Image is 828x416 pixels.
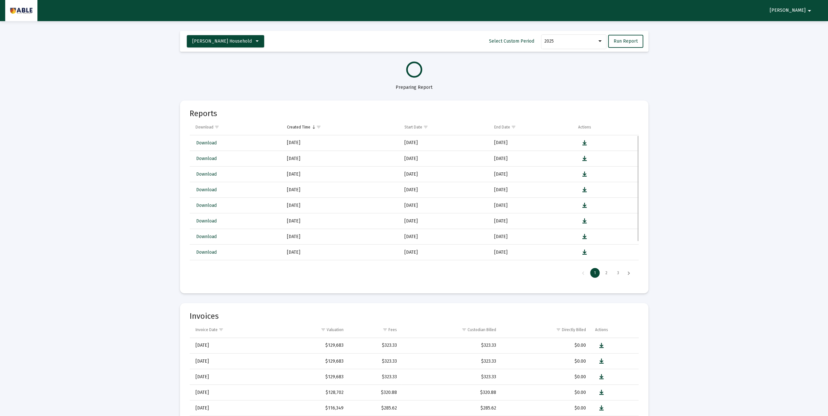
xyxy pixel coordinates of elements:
span: Download [196,234,217,239]
div: Directly Billed [562,327,586,332]
td: [DATE] [490,198,574,213]
div: [DATE] [196,374,271,380]
td: $323.33 [401,338,500,354]
span: Show filter options for column 'Fees' [382,327,387,332]
td: Column Valuation [276,322,348,338]
div: Previous Page [578,268,589,278]
div: Download [196,125,213,130]
td: Column Fees [348,322,401,338]
td: $323.33 [401,354,500,369]
td: $0.00 [501,354,590,369]
div: Page 2 [602,268,611,278]
td: $323.33 [348,354,401,369]
td: $320.88 [401,385,500,400]
td: $323.33 [401,369,500,385]
span: Download [196,187,217,193]
span: Show filter options for column 'End Date' [511,125,516,129]
div: Actions [578,125,591,130]
div: [DATE] [196,389,271,396]
td: [DATE] [400,245,489,260]
span: Show filter options for column 'Created Time' [316,125,321,129]
span: Download [196,156,217,161]
button: [PERSON_NAME] [762,4,821,17]
span: Download [196,171,217,177]
div: Data grid [190,119,639,282]
div: [DATE] [287,249,395,256]
span: Show filter options for column 'Start Date' [423,125,428,129]
td: Column Directly Billed [501,322,590,338]
td: $323.33 [348,338,401,354]
span: [PERSON_NAME] [770,8,806,13]
td: $285.62 [401,400,500,416]
div: Preparing Report [180,78,648,91]
button: Run Report [608,35,643,48]
div: Custodian Billed [468,327,496,332]
td: [DATE] [490,135,574,151]
span: Show filter options for column 'Download' [214,125,219,129]
div: Start Date [404,125,422,130]
td: [DATE] [400,198,489,213]
div: Invoice Date [196,327,218,332]
td: Column Start Date [400,119,489,135]
td: [DATE] [490,260,574,276]
td: [DATE] [400,182,489,198]
div: Next Page [623,268,634,278]
span: 2025 [544,38,554,44]
td: $0.00 [501,385,590,400]
td: [DATE] [490,245,574,260]
span: Download [196,203,217,208]
td: $285.62 [348,400,401,416]
span: Download [196,140,217,146]
td: $0.00 [501,338,590,354]
div: Page 3 [613,268,623,278]
div: Page Navigation [190,264,639,282]
td: Column Created Time [282,119,400,135]
td: Column End Date [490,119,574,135]
span: Run Report [614,38,638,44]
div: Valuation [327,327,344,332]
img: Dashboard [10,4,33,17]
td: $0.00 [501,369,590,385]
td: Column Invoice Date [190,322,276,338]
td: [DATE] [490,167,574,182]
td: $128,702 [276,385,348,400]
td: [DATE] [490,151,574,167]
td: $129,683 [276,354,348,369]
span: Download [196,218,217,224]
td: [DATE] [400,213,489,229]
td: $116,349 [276,400,348,416]
span: Download [196,249,217,255]
td: Column Custodian Billed [401,322,500,338]
div: [DATE] [287,187,395,193]
td: [DATE] [400,167,489,182]
span: Show filter options for column 'Valuation' [321,327,326,332]
td: $129,683 [276,338,348,354]
span: Select Custom Period [489,38,534,44]
td: [DATE] [400,135,489,151]
td: $320.88 [348,385,401,400]
div: End Date [494,125,510,130]
div: [DATE] [287,155,395,162]
div: [DATE] [287,234,395,240]
div: [DATE] [287,202,395,209]
div: [DATE] [287,171,395,178]
td: $129,683 [276,369,348,385]
td: Column Download [190,119,283,135]
td: [DATE] [400,151,489,167]
div: Fees [388,327,397,332]
div: [DATE] [287,218,395,224]
td: [DATE] [490,182,574,198]
span: Show filter options for column 'Custodian Billed' [462,327,467,332]
mat-card-title: Reports [190,110,217,117]
button: [PERSON_NAME] Household [187,35,264,47]
td: [DATE] [400,260,489,276]
td: [DATE] [490,229,574,245]
td: $0.00 [501,400,590,416]
td: [DATE] [490,213,574,229]
mat-card-title: Invoices [190,313,219,319]
td: [DATE] [400,229,489,245]
div: [DATE] [196,358,271,365]
div: [DATE] [196,342,271,349]
div: [DATE] [196,405,271,411]
span: Show filter options for column 'Invoice Date' [219,327,224,332]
